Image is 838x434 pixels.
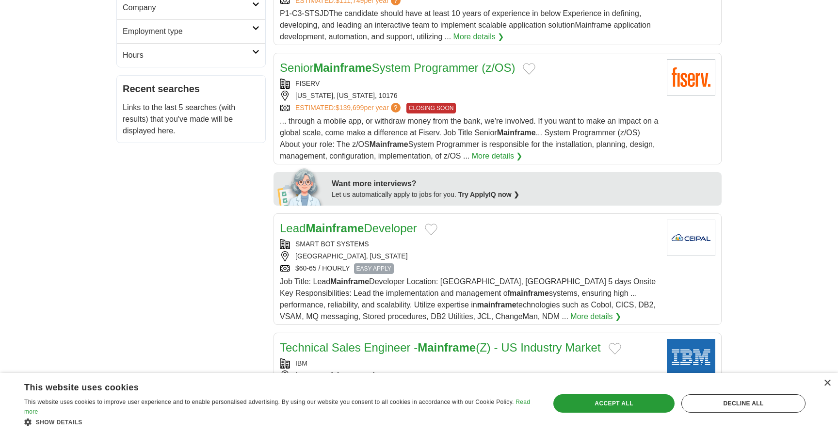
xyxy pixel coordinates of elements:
strong: mainframe [510,289,549,297]
img: apply-iq-scientist.png [277,167,324,206]
a: Try ApplyIQ now ❯ [458,191,519,198]
a: Employment type [117,19,265,43]
a: FISERV [295,80,320,87]
strong: Mainframe [330,277,369,286]
h2: Company [123,2,252,14]
img: Fiserv logo [667,59,715,96]
div: SMART BOT SYSTEMS [280,239,659,249]
div: [GEOGRAPHIC_DATA], [US_STATE] [280,251,659,261]
span: CLOSING SOON [406,103,456,113]
a: More details ❯ [570,311,621,322]
div: Close [823,380,831,387]
span: $139,699 [336,104,364,112]
button: Add to favorite jobs [425,224,437,235]
h2: Employment type [123,26,252,37]
a: Hours [117,43,265,67]
div: $60-65 / HOURLY [280,263,659,274]
a: Technical Sales Engineer -Mainframe(Z) - US Industry Market [280,341,601,354]
strong: Mainframe [313,61,371,74]
a: More details ❯ [472,150,523,162]
div: Want more interviews? [332,178,716,190]
a: ESTIMATED:$139,699per year? [295,103,403,113]
div: Let us automatically apply to jobs for you. [332,190,716,200]
div: Decline all [681,394,806,413]
span: ... through a mobile app, or withdraw money from the bank, we're involved. If you want to make an... [280,117,658,160]
a: SeniorMainframeSystem Programmer (z/OS) [280,61,515,74]
strong: Mainframe [306,222,364,235]
div: Accept all [553,394,675,413]
img: Company logo [667,220,715,256]
a: LeadMainframeDeveloper [280,222,417,235]
span: This website uses cookies to improve user experience and to enable personalised advertising. By u... [24,399,514,405]
span: EASY APPLY [354,263,394,274]
span: Show details [36,419,82,426]
div: [US_STATE], [US_STATE], 10176 [280,370,659,381]
span: P1-C3-STSJDThe candidate should have at least 10 years of experience in below Experience in defin... [280,9,651,41]
strong: Mainframe [370,140,408,148]
img: IBM logo [667,339,715,375]
strong: mainframe [477,301,516,309]
h2: Recent searches [123,81,259,96]
strong: Mainframe [418,341,476,354]
a: More details ❯ [453,31,504,43]
button: Add to favorite jobs [609,343,621,354]
button: Add to favorite jobs [523,63,535,75]
a: IBM [295,359,307,367]
p: Links to the last 5 searches (with results) that you've made will be displayed here. [123,102,259,137]
h2: Hours [123,49,252,61]
span: Job Title: Lead Developer Location: [GEOGRAPHIC_DATA], [GEOGRAPHIC_DATA] 5 days Onsite Key Respon... [280,277,656,321]
div: [US_STATE], [US_STATE], 10176 [280,91,659,101]
span: ? [391,103,401,113]
div: This website uses cookies [24,379,510,393]
div: Show details [24,417,534,427]
strong: Mainframe [497,129,536,137]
